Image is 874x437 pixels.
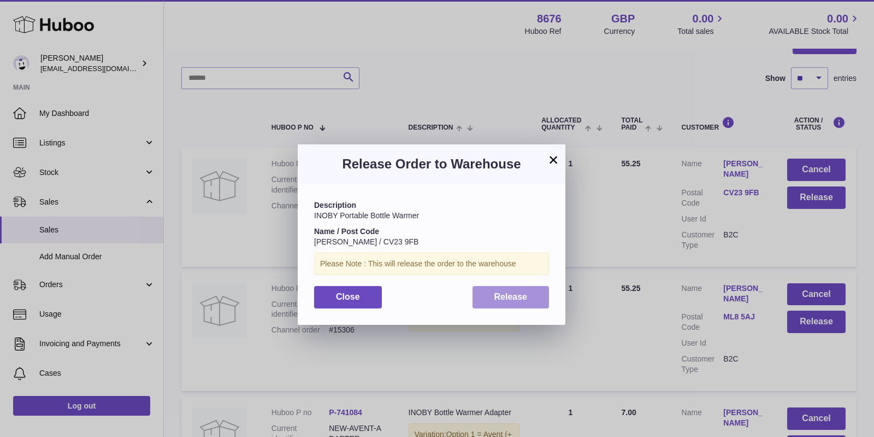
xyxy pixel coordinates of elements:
strong: Name / Post Code [314,227,379,236]
div: Please Note : This will release the order to the warehouse [314,253,549,275]
span: Release [494,292,528,301]
button: × [547,153,560,166]
span: [PERSON_NAME] / CV23 9FB [314,237,418,246]
strong: Description [314,201,356,209]
span: Close [336,292,360,301]
h3: Release Order to Warehouse [314,155,549,173]
button: Close [314,286,382,308]
span: INOBY Portable Bottle Warmer [314,211,419,220]
button: Release [473,286,550,308]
